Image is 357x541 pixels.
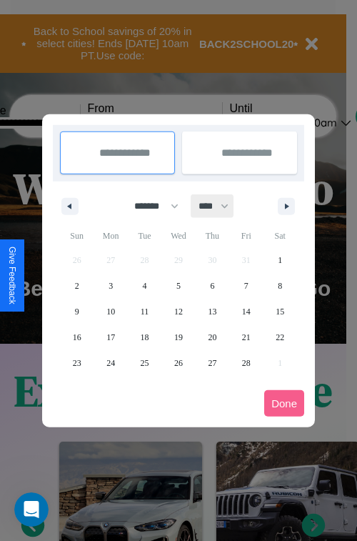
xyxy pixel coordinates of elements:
[75,273,79,299] span: 2
[141,299,149,324] span: 11
[208,324,216,350] span: 20
[174,299,183,324] span: 12
[128,324,161,350] button: 18
[128,299,161,324] button: 11
[161,299,195,324] button: 12
[75,299,79,324] span: 9
[263,247,297,273] button: 1
[196,324,229,350] button: 20
[73,350,81,376] span: 23
[60,224,94,247] span: Sun
[244,273,248,299] span: 7
[174,324,183,350] span: 19
[143,273,147,299] span: 4
[278,273,282,299] span: 8
[94,224,127,247] span: Mon
[242,350,251,376] span: 28
[196,273,229,299] button: 6
[60,350,94,376] button: 23
[161,273,195,299] button: 5
[128,224,161,247] span: Tue
[161,324,195,350] button: 19
[128,350,161,376] button: 25
[263,299,297,324] button: 15
[263,324,297,350] button: 22
[141,324,149,350] span: 18
[106,324,115,350] span: 17
[94,324,127,350] button: 17
[7,247,17,304] div: Give Feedback
[161,350,195,376] button: 26
[208,350,216,376] span: 27
[94,273,127,299] button: 3
[196,350,229,376] button: 27
[263,273,297,299] button: 8
[176,273,181,299] span: 5
[141,350,149,376] span: 25
[229,299,263,324] button: 14
[14,492,49,527] iframe: Intercom live chat
[109,273,113,299] span: 3
[242,299,251,324] span: 14
[106,299,115,324] span: 10
[196,224,229,247] span: Thu
[276,324,284,350] span: 22
[264,390,304,417] button: Done
[60,299,94,324] button: 9
[229,350,263,376] button: 28
[229,224,263,247] span: Fri
[210,273,214,299] span: 6
[263,224,297,247] span: Sat
[174,350,183,376] span: 26
[276,299,284,324] span: 15
[128,273,161,299] button: 4
[229,324,263,350] button: 21
[242,324,251,350] span: 21
[60,273,94,299] button: 2
[208,299,216,324] span: 13
[106,350,115,376] span: 24
[278,247,282,273] span: 1
[94,299,127,324] button: 10
[161,224,195,247] span: Wed
[73,324,81,350] span: 16
[60,324,94,350] button: 16
[196,299,229,324] button: 13
[94,350,127,376] button: 24
[229,273,263,299] button: 7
